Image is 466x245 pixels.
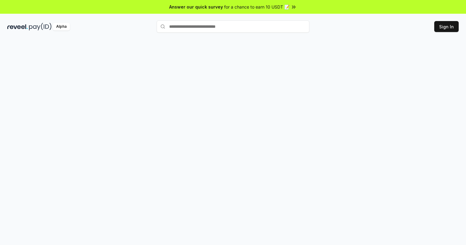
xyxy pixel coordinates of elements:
span: Answer our quick survey [169,4,223,10]
span: for a chance to earn 10 USDT 📝 [224,4,289,10]
button: Sign In [434,21,459,32]
img: reveel_dark [7,23,28,31]
img: pay_id [29,23,52,31]
div: Alpha [53,23,70,31]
